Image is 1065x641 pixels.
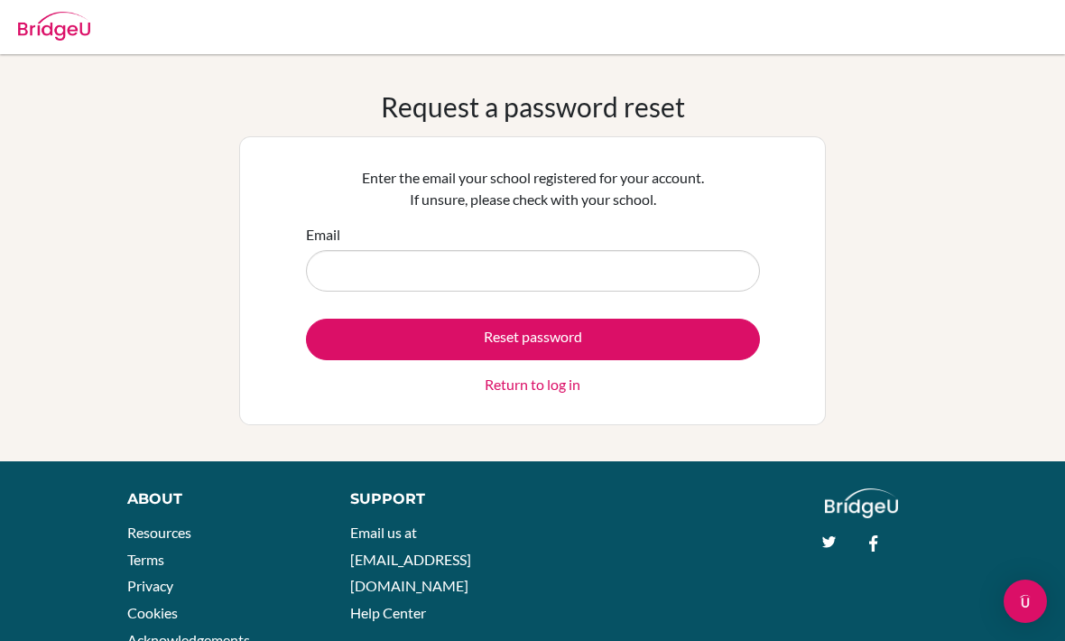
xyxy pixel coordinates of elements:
a: Cookies [127,604,178,621]
img: logo_white@2x-f4f0deed5e89b7ecb1c2cc34c3e3d731f90f0f143d5ea2071677605dd97b5244.png [825,488,898,518]
a: Email us at [EMAIL_ADDRESS][DOMAIN_NAME] [350,524,471,594]
h1: Request a password reset [381,90,685,123]
a: Resources [127,524,191,541]
label: Email [306,224,340,246]
div: Open Intercom Messenger [1004,580,1047,623]
div: About [127,488,310,510]
div: Support [350,488,515,510]
a: Privacy [127,577,173,594]
a: Help Center [350,604,426,621]
a: Return to log in [485,374,580,395]
img: Bridge-U [18,12,90,41]
button: Reset password [306,319,760,360]
p: Enter the email your school registered for your account. If unsure, please check with your school. [306,167,760,210]
a: Terms [127,551,164,568]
